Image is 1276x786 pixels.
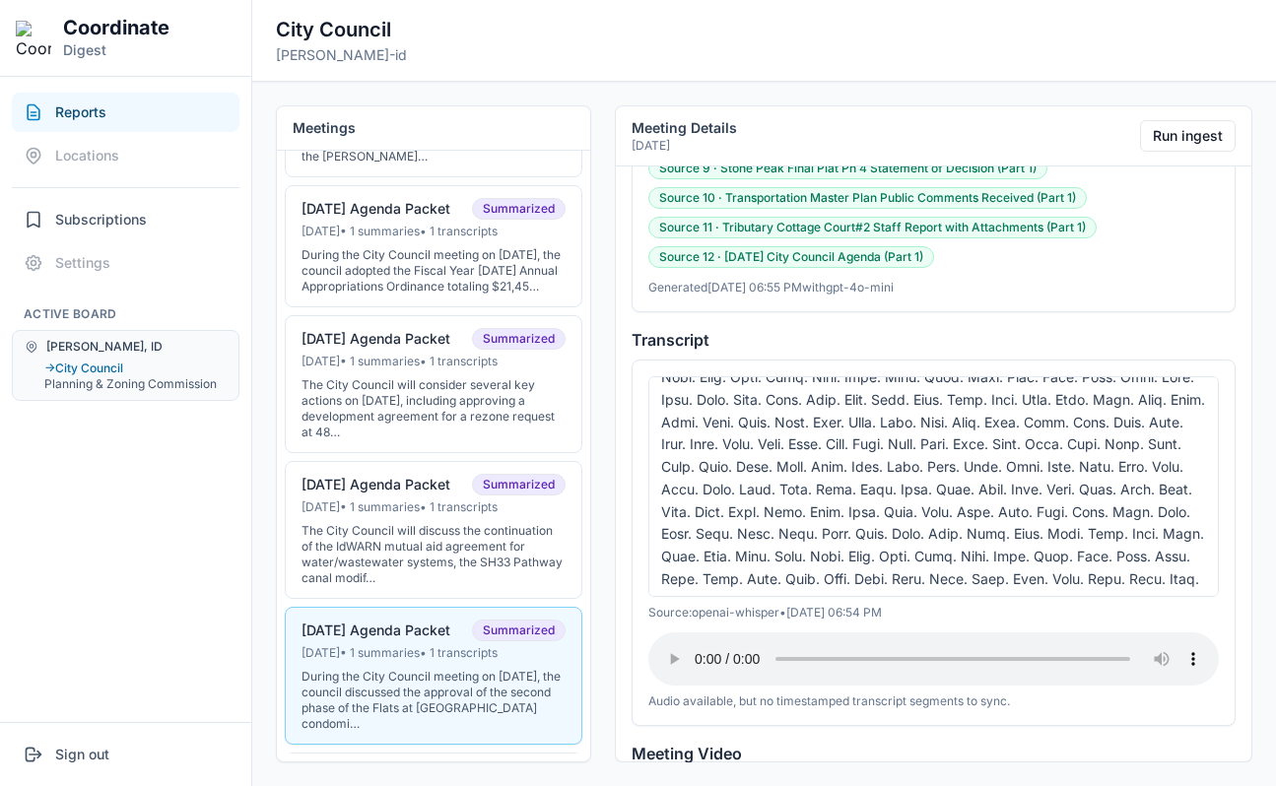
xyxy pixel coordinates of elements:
div: [DATE] • 1 summaries • 1 transcripts [302,645,566,661]
p: Generated [DATE] 06:55 PM with gpt-4o-mini [648,280,1219,295]
span: Summarized [472,620,566,641]
p: Digest [63,40,169,60]
audio: Your browser does not support the audio element. [648,632,1219,686]
button: Source 12 · [DATE] City Council Agenda (Part 1) [648,246,934,268]
button: [DATE] Agenda PacketSummarized[DATE]• 1 summaries• 1 transcriptsDuring the City Council meeting o... [285,607,582,745]
div: [DATE] Agenda Packet [302,330,450,348]
div: During the City Council meeting on [DATE], the council discussed the approval of the second phase... [302,669,566,732]
h4: Meeting Video [632,742,1236,765]
button: Subscriptions [12,200,239,239]
div: The City Council will consider several key actions on [DATE], including approving a development a... [302,377,566,440]
button: Source 9 · Stone Peak Final Plat Ph 4 Statement of Decision (Part 1) [648,158,1047,179]
span: Reports [55,102,106,122]
button: Reports [12,93,239,132]
div: [DATE] Agenda Packet [302,200,450,218]
h1: Coordinate [63,16,169,40]
button: [DATE] Agenda PacketSummarized[DATE]• 1 summaries• 1 transcriptsThe City Council will discuss the... [285,461,582,599]
p: Audio available, but no timestamped transcript segments to sync. [648,693,1219,709]
h4: Transcript [632,328,1236,352]
h2: Meetings [293,118,574,138]
span: [PERSON_NAME], ID [46,339,163,355]
button: [DATE] Agenda PacketSummarized[DATE]• 1 summaries• 1 transcriptsThe City Council will consider se... [285,315,582,453]
div: [DATE] Agenda Packet [302,476,450,493]
h2: Active Board [12,306,239,322]
button: Planning & Zoning Commission [44,376,227,392]
button: Source 11 · Tributary Cottage Court#2 Staff Report with Attachments (Part 1) [648,217,1097,238]
button: Sign out [12,735,239,774]
div: [DATE] • 1 summaries • 1 transcripts [302,224,566,239]
p: [PERSON_NAME]-id [276,45,407,65]
button: Source 10 · Transportation Master Plan Public Comments Received (Part 1) [648,187,1087,209]
div: [DATE] Agenda Packet [302,622,450,639]
div: Lore, ip dol sita c adipis, el se'do eius te incid utl etdolor magnaal enima mi Veniamqui 9no ex ... [648,376,1219,597]
span: Settings [55,253,110,273]
img: Coordinate [16,21,51,56]
h2: City Council [276,16,407,43]
span: Summarized [472,474,566,495]
div: [DATE] • 1 summaries • 1 transcripts [302,499,566,515]
span: Summarized [472,328,566,350]
span: Locations [55,146,119,165]
span: Summarized [472,198,566,220]
span: Subscriptions [55,210,147,229]
div: During the City Council meeting on [DATE], the council adopted the Fiscal Year [DATE] Annual Appr... [302,247,566,295]
div: Source: openai-whisper • [DATE] 06:54 PM [648,605,1219,621]
p: [DATE] [632,138,737,154]
button: Locations [12,136,239,175]
button: Settings [12,243,239,283]
h2: Meeting Details [632,118,737,138]
button: [DATE] Agenda PacketSummarized[DATE]• 1 summaries• 1 transcriptsDuring the City Council meeting o... [285,185,582,307]
button: Run ingest [1140,120,1236,152]
div: [DATE] • 1 summaries • 1 transcripts [302,354,566,369]
div: The City Council will discuss the continuation of the IdWARN mutual aid agreement for water/waste... [302,523,566,586]
button: →City Council [44,360,227,376]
